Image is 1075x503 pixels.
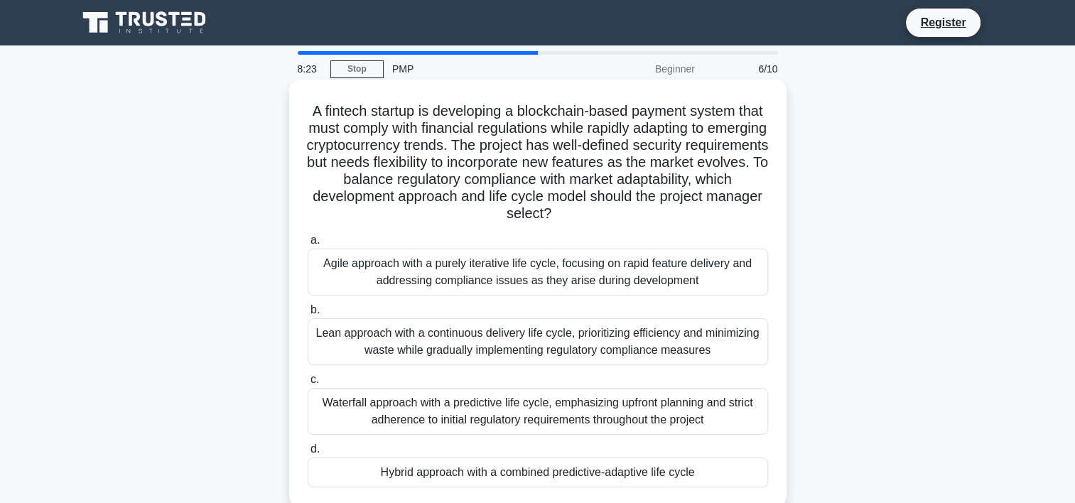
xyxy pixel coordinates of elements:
h5: A fintech startup is developing a blockchain-based payment system that must comply with financial... [306,102,769,223]
div: Agile approach with a purely iterative life cycle, focusing on rapid feature delivery and address... [308,249,768,296]
div: Beginner [579,55,703,83]
div: Waterfall approach with a predictive life cycle, emphasizing upfront planning and strict adherenc... [308,388,768,435]
div: PMP [384,55,579,83]
span: a. [310,234,320,246]
span: d. [310,443,320,455]
div: 6/10 [703,55,787,83]
div: Hybrid approach with a combined predictive-adaptive life cycle [308,458,768,487]
span: c. [310,373,319,385]
div: Lean approach with a continuous delivery life cycle, prioritizing efficiency and minimizing waste... [308,318,768,365]
div: 8:23 [289,55,330,83]
a: Register [912,13,974,31]
span: b. [310,303,320,315]
a: Stop [330,60,384,78]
